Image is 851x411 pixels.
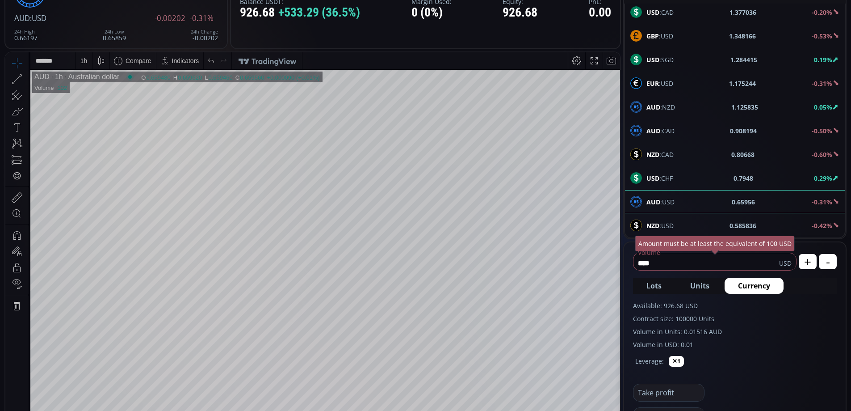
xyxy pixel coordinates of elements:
b: 1.348166 [729,31,756,41]
div: 1 h [75,5,82,12]
div: Volume [29,32,48,39]
b: 1.284415 [730,55,757,64]
span: +533.29 (36.5%) [278,6,360,20]
span: -0.31% [190,14,214,22]
div: L [199,22,203,29]
b: USD [646,55,659,64]
label: Available: 926.68 USD [633,301,837,310]
div: Toggle Auto Scale [595,387,613,404]
div: O [136,22,141,29]
b: USD [646,8,659,17]
b: AUD [646,127,660,135]
b: 0.19% [814,55,832,64]
div: 1y [45,392,52,399]
div: Hide Drawings Toolbar [21,366,25,378]
div: Toggle Log Scale [580,387,595,404]
span: AUD [14,13,30,23]
button: ✕1 [669,356,684,367]
div: Compare [120,5,146,12]
b: 0.29% [814,174,832,182]
b: -0.60% [812,150,832,159]
div: C [230,22,235,29]
span: :NZD [646,102,675,112]
b: AUD [646,103,660,111]
div: 24h Change [191,29,218,34]
div: 0.659560 [235,22,259,29]
div: 0.65859 [103,29,126,41]
label: Leverage: [635,356,664,366]
div: 0.00 [589,6,611,20]
b: 1.377036 [729,8,756,17]
div: 3m [58,392,67,399]
b: EUR [646,79,659,88]
label: Volume in USD: 0.01 [633,340,837,349]
div: 0.659620 [172,22,197,29]
b: NZD [646,221,659,230]
label: Contract size: 100000 Units [633,314,837,323]
b: GBP [646,32,659,40]
div:  [8,119,15,128]
span: :USD [646,31,673,41]
button: - [819,254,837,269]
div: 926.68 [503,6,537,20]
button: 16:02:28 (UTC) [510,387,559,404]
div: Go to [120,387,134,404]
div: 5d [88,392,95,399]
div: 0.659460 [203,22,227,29]
div: 1d [101,392,108,399]
b: -0.50% [812,127,832,135]
span: :CAD [646,8,674,17]
button: Currency [725,278,784,294]
b: 0.585836 [729,221,756,230]
b: USD [646,174,659,182]
span: Units [690,280,709,291]
div: 0.659480 [141,22,165,29]
span: :SGD [646,55,674,64]
b: NZD [646,150,659,159]
div: 0.66197 [14,29,38,41]
span: :CAD [646,126,675,136]
b: 1.175244 [729,79,756,88]
div: AUD [29,21,44,29]
b: 1.125835 [731,102,758,112]
div: Indicators [167,5,194,12]
span: :CHF [646,174,673,183]
div: 926.68 [240,6,360,20]
div: 1h [44,21,58,29]
label: Volume in Units: 0.01516 AUD [633,327,837,336]
div: 0 (0%) [411,6,452,20]
b: -0.20% [812,8,832,17]
div: auto [598,392,610,399]
div: 5y [32,392,39,399]
div: Amount must be at least the equivalent of 100 USD [635,236,795,251]
span: :USD [646,221,674,230]
div: Market open [121,21,129,29]
span: -0.00202 [155,14,185,22]
span: Currency [738,280,770,291]
b: 0.908194 [730,126,757,136]
div: +0.000090 (+0.01%) [261,22,314,29]
span: :CAD [646,150,674,159]
b: 0.05% [814,103,832,111]
button: Units [677,278,723,294]
div: 1m [73,392,81,399]
b: -0.53% [812,32,832,40]
b: -0.31% [812,79,832,88]
div: H [168,22,172,29]
div: Australian dollar [58,21,114,29]
div: -0.00202 [191,29,218,41]
span: Lots [646,280,662,291]
div: 102 [52,32,62,39]
button: + [799,254,817,269]
div: Toggle Percentage [567,387,580,404]
div: 24h High [14,29,38,34]
div: log [583,392,591,399]
b: 0.7948 [734,174,753,183]
div: 24h Low [103,29,126,34]
span: :USD [30,13,46,23]
b: 0.80668 [731,150,755,159]
button: Lots [633,278,675,294]
b: -0.42% [812,221,832,230]
span: USD [779,258,792,268]
span: 16:02:28 (UTC) [513,392,556,399]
